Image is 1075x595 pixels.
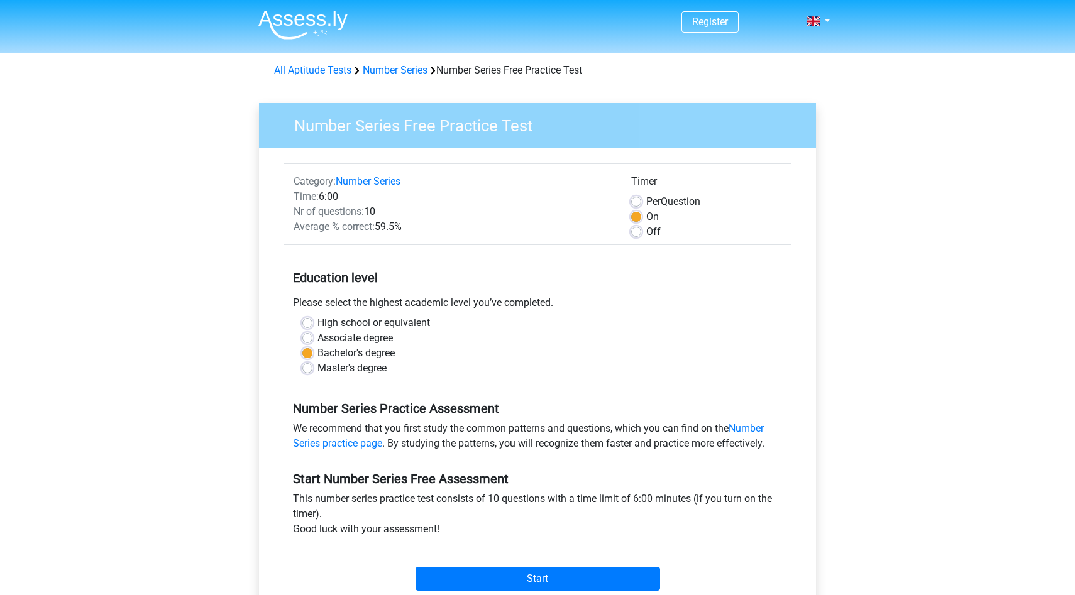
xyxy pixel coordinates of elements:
h3: Number Series Free Practice Test [279,111,807,136]
label: Question [646,194,700,209]
a: Register [692,16,728,28]
span: Nr of questions: [294,205,364,217]
div: Please select the highest academic level you’ve completed. [284,295,791,315]
h5: Start Number Series Free Assessment [293,471,782,486]
div: 10 [284,204,622,219]
span: Per [646,195,661,207]
h5: Number Series Practice Assessment [293,401,782,416]
input: Start [416,567,660,591]
a: All Aptitude Tests [274,64,351,76]
span: Average % correct: [294,221,375,232]
a: Number Series [363,64,427,76]
div: 6:00 [284,189,622,204]
span: Category: [294,175,336,187]
img: Assessly [258,10,348,40]
div: 59.5% [284,219,622,234]
div: We recommend that you first study the common patterns and questions, which you can find on the . ... [284,421,791,456]
h5: Education level [293,265,782,290]
label: Master's degree [317,361,387,376]
label: Associate degree [317,330,393,346]
a: Number Series [336,175,400,187]
label: On [646,209,659,224]
label: Bachelor's degree [317,346,395,361]
label: High school or equivalent [317,315,430,330]
div: Timer [631,174,781,194]
label: Off [646,224,661,239]
div: This number series practice test consists of 10 questions with a time limit of 6:00 minutes (if y... [284,491,791,542]
span: Time: [294,190,319,202]
div: Number Series Free Practice Test [269,63,806,78]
